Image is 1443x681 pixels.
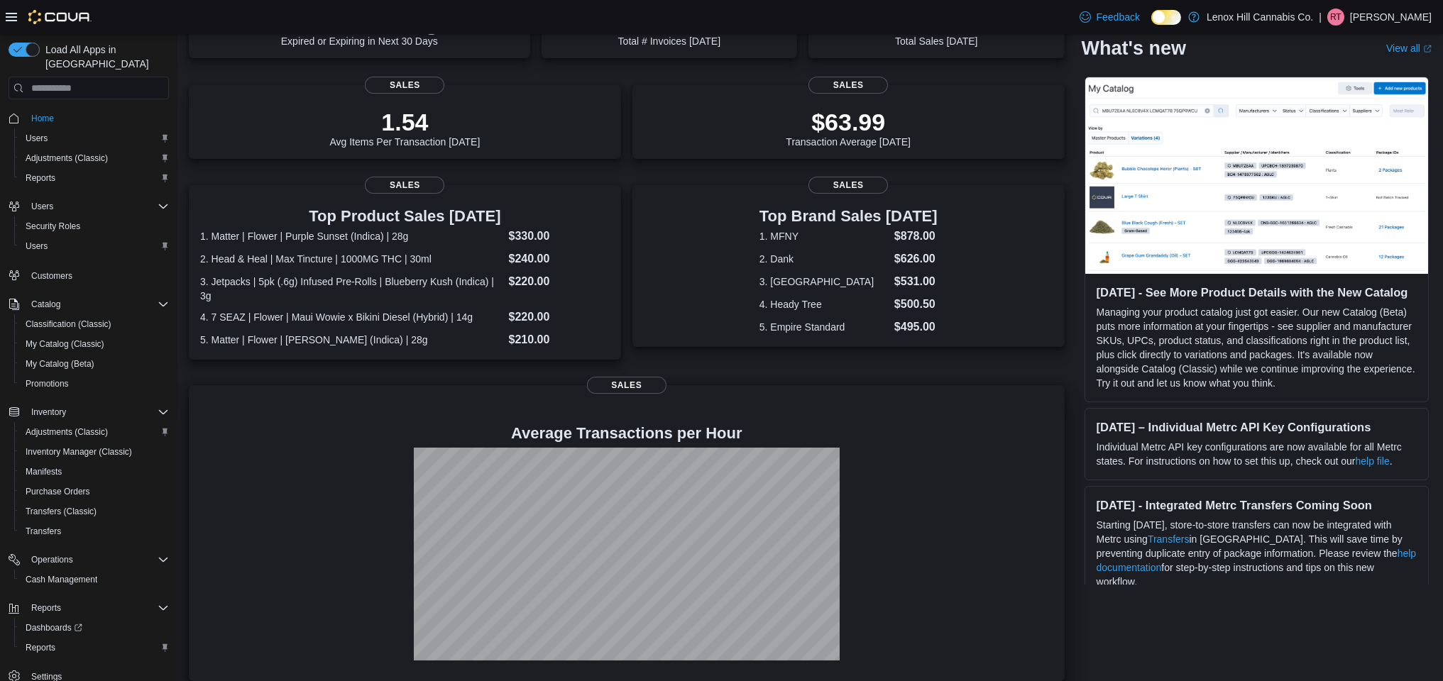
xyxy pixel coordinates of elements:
[26,221,80,232] span: Security Roles
[759,229,889,243] dt: 1. MFNY
[759,275,889,289] dt: 3. [GEOGRAPHIC_DATA]
[1097,285,1417,299] h3: [DATE] - See More Product Details with the New Catalog
[14,638,175,658] button: Reports
[31,602,61,614] span: Reports
[26,319,111,330] span: Classification (Classic)
[28,10,92,24] img: Cova
[26,404,72,421] button: Inventory
[1097,498,1417,512] h3: [DATE] - Integrated Metrc Transfers Coming Soon
[26,446,132,458] span: Inventory Manager (Classic)
[3,402,175,422] button: Inventory
[894,250,938,267] dd: $626.00
[26,574,97,585] span: Cash Management
[31,201,53,212] span: Users
[26,486,90,497] span: Purchase Orders
[20,423,169,441] span: Adjustments (Classic)
[31,299,60,310] span: Catalog
[1148,533,1190,545] a: Transfers
[26,426,108,438] span: Adjustments (Classic)
[26,153,108,164] span: Adjustments (Classic)
[14,482,175,502] button: Purchase Orders
[20,443,169,460] span: Inventory Manager (Classic)
[20,336,169,353] span: My Catalog (Classic)
[1097,10,1140,24] span: Feedback
[26,133,48,144] span: Users
[20,238,169,255] span: Users
[26,526,61,537] span: Transfers
[20,150,114,167] a: Adjustments (Classic)
[20,503,169,520] span: Transfers (Classic)
[1151,25,1152,26] span: Dark Mode
[509,273,610,290] dd: $220.00
[1082,37,1186,60] h2: What's new
[1097,440,1417,468] p: Individual Metrc API key configurations are now available for all Metrc states. For instructions ...
[14,334,175,354] button: My Catalog (Classic)
[20,443,138,460] a: Inventory Manager (Classic)
[31,113,54,124] span: Home
[329,108,480,148] div: Avg Items Per Transaction [DATE]
[20,150,169,167] span: Adjustments (Classic)
[26,172,55,184] span: Reports
[20,355,100,372] a: My Catalog (Beta)
[20,238,53,255] a: Users
[31,270,72,282] span: Customers
[26,240,48,252] span: Users
[14,442,175,462] button: Inventory Manager (Classic)
[3,196,175,216] button: Users
[759,297,889,311] dt: 4. Heady Tree
[894,228,938,245] dd: $878.00
[1350,9,1432,26] p: [PERSON_NAME]
[20,571,103,588] a: Cash Management
[20,170,61,187] a: Reports
[14,462,175,482] button: Manifests
[759,320,889,334] dt: 5. Empire Standard
[20,130,169,147] span: Users
[20,423,114,441] a: Adjustments (Classic)
[20,170,169,187] span: Reports
[1097,305,1417,390] p: Managing your product catalog just got easier. Our new Catalog (Beta) puts more information at yo...
[1319,9,1322,26] p: |
[3,108,175,128] button: Home
[1097,420,1417,434] h3: [DATE] – Individual Metrc API Key Configurations
[20,218,86,235] a: Security Roles
[14,521,175,541] button: Transfers
[759,252,889,266] dt: 2. Dank
[14,314,175,334] button: Classification (Classic)
[40,43,169,71] span: Load All Apps in [GEOGRAPHIC_DATA]
[26,296,66,313] button: Catalog
[759,208,938,225] h3: Top Brand Sales [DATE]
[26,506,97,517] span: Transfers (Classic)
[1097,518,1417,589] p: Starting [DATE], store-to-store transfers can now be integrated with Metrc using in [GEOGRAPHIC_D...
[20,316,169,333] span: Classification (Classic)
[14,148,175,168] button: Adjustments (Classic)
[894,273,938,290] dd: $531.00
[786,108,911,148] div: Transaction Average [DATE]
[26,266,169,284] span: Customers
[26,109,169,127] span: Home
[20,375,169,392] span: Promotions
[26,551,169,568] span: Operations
[200,310,503,324] dt: 4. 7 SEAZ | Flower | Maui Wowie x Bikini Diesel (Hybrid) | 14g
[200,229,503,243] dt: 1. Matter | Flower | Purple Sunset (Indica) | 28g
[26,642,55,653] span: Reports
[20,336,110,353] a: My Catalog (Classic)
[26,296,169,313] span: Catalog
[1074,3,1146,31] a: Feedback
[587,377,666,394] span: Sales
[20,355,169,372] span: My Catalog (Beta)
[3,598,175,618] button: Reports
[26,404,169,421] span: Inventory
[26,378,69,389] span: Promotions
[894,296,938,313] dd: $500.50
[20,503,102,520] a: Transfers (Classic)
[808,77,888,94] span: Sales
[20,483,96,500] a: Purchase Orders
[786,108,911,136] p: $63.99
[26,198,59,215] button: Users
[26,622,82,633] span: Dashboards
[509,250,610,267] dd: $240.00
[20,375,75,392] a: Promotions
[1330,9,1342,26] span: RT
[26,198,169,215] span: Users
[14,128,175,148] button: Users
